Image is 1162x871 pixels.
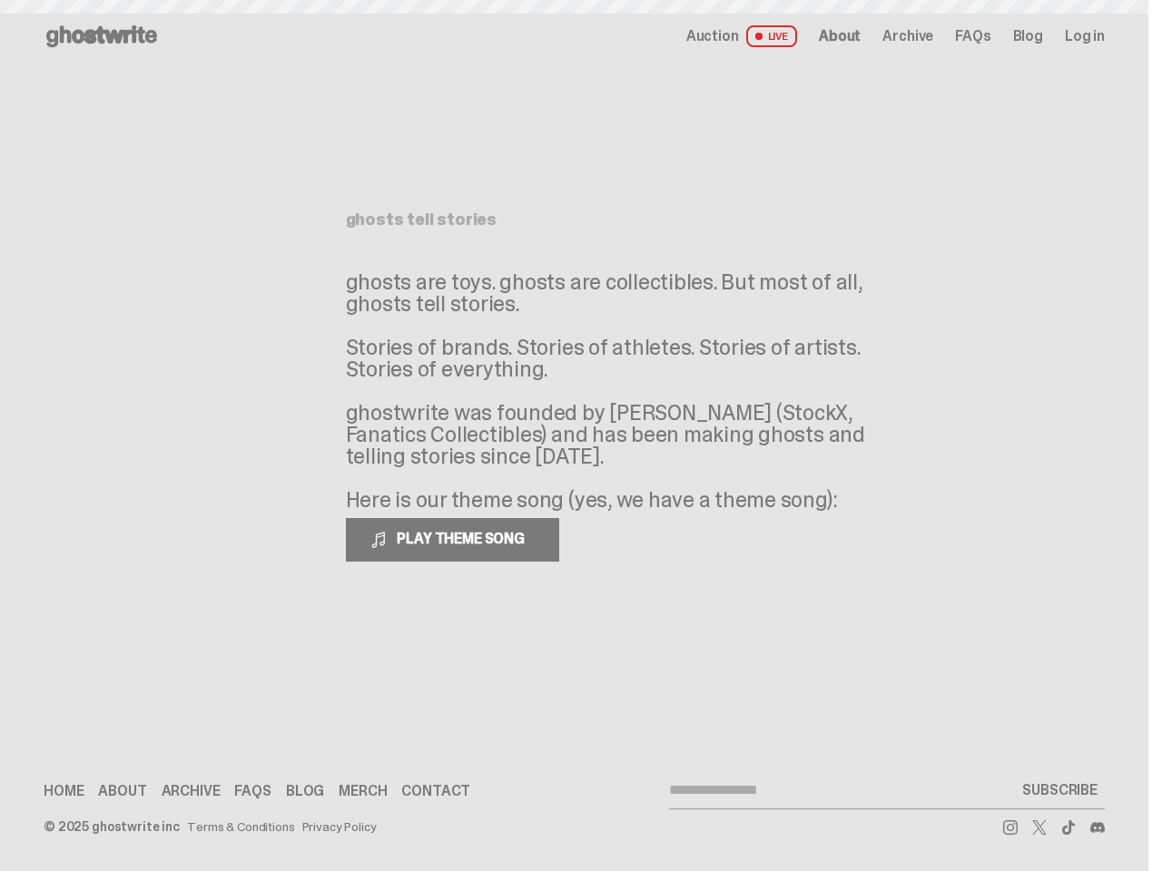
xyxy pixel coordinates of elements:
[955,29,990,44] a: FAQs
[339,784,387,798] a: Merch
[98,784,146,798] a: About
[302,820,377,833] a: Privacy Policy
[1013,29,1043,44] a: Blog
[401,784,470,798] a: Contact
[882,29,933,44] a: Archive
[1065,29,1105,44] a: Log in
[162,784,221,798] a: Archive
[686,25,797,47] a: Auction LIVE
[389,529,536,548] span: PLAY THEME SONG
[234,784,271,798] a: FAQs
[346,211,803,228] h1: ghosts tell stories
[1015,772,1105,808] button: SUBSCRIBE
[819,29,861,44] a: About
[746,25,798,47] span: LIVE
[44,820,180,833] div: © 2025 ghostwrite inc
[286,784,324,798] a: Blog
[346,271,891,511] p: ghosts are toys. ghosts are collectibles. But most of all, ghosts tell stories. Stories of brands...
[686,29,739,44] span: Auction
[346,518,559,562] button: PLAY THEME SONG
[44,784,84,798] a: Home
[187,820,294,833] a: Terms & Conditions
